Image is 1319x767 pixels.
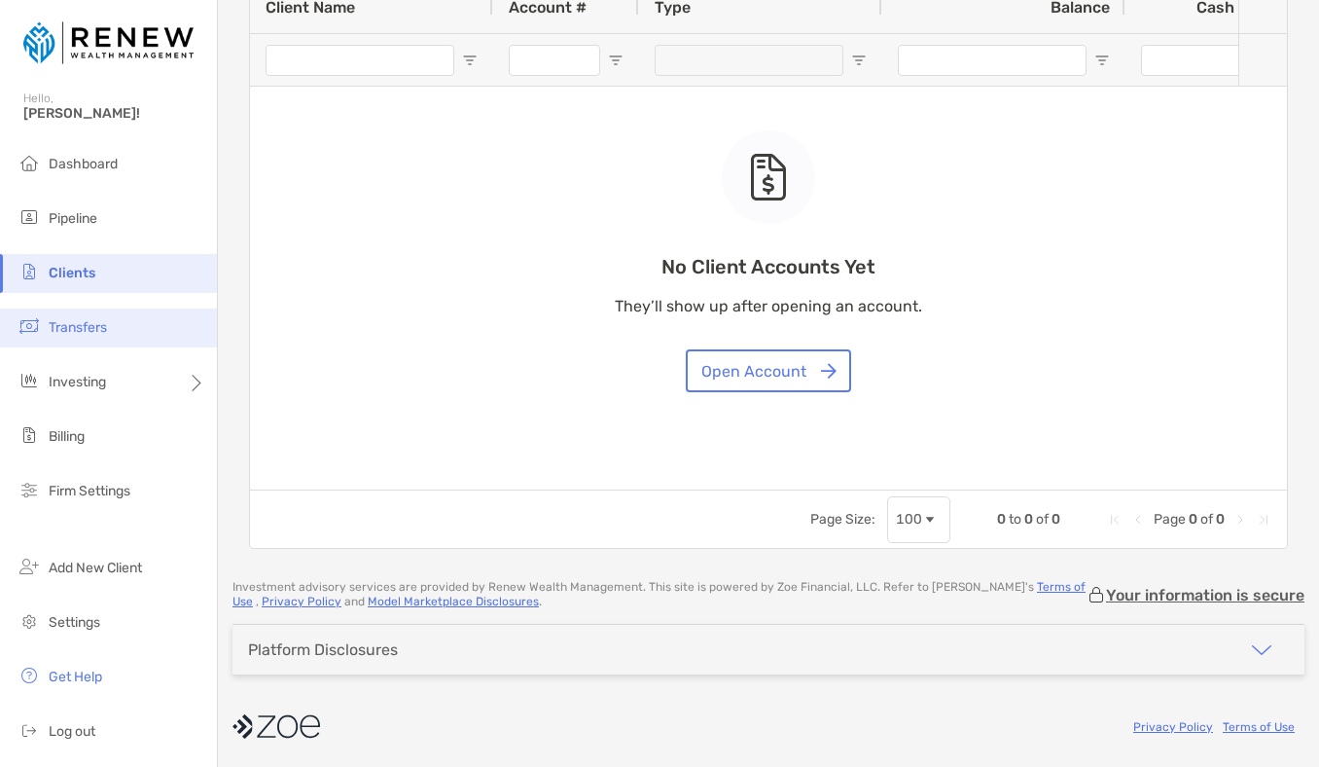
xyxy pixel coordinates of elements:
[49,560,142,576] span: Add New Client
[18,609,41,633] img: settings icon
[18,151,41,174] img: dashboard icon
[615,294,922,318] p: They’ll show up after opening an account.
[18,718,41,742] img: logout icon
[1154,511,1186,528] span: Page
[1223,720,1295,734] a: Terms of Use
[232,705,320,749] img: company logo
[896,511,922,528] div: 100
[49,265,95,281] span: Clients
[18,478,41,501] img: firm-settings icon
[248,640,398,659] div: Platform Disclosures
[1009,511,1021,528] span: to
[23,8,194,78] img: Zoe Logo
[18,205,41,229] img: pipeline icon
[1200,511,1213,528] span: of
[1250,639,1273,662] img: icon arrow
[232,580,1086,608] a: Terms of Use
[49,483,130,499] span: Firm Settings
[18,664,41,687] img: get-help icon
[821,363,837,379] img: button icon
[1107,512,1123,528] div: First Page
[1189,511,1197,528] span: 0
[49,156,118,172] span: Dashboard
[1024,511,1033,528] span: 0
[49,428,85,445] span: Billing
[18,369,41,392] img: investing icon
[686,349,851,392] button: Open Account
[1232,512,1248,528] div: Next Page
[1256,512,1271,528] div: Last Page
[49,614,100,631] span: Settings
[49,210,97,227] span: Pipeline
[1133,720,1213,734] a: Privacy Policy
[49,723,95,740] span: Log out
[232,580,1087,609] p: Investment advisory services are provided by Renew Wealth Management . This site is powered by Zo...
[887,496,950,543] div: Page Size
[49,374,106,390] span: Investing
[262,595,341,608] a: Privacy Policy
[18,314,41,338] img: transfers icon
[1130,512,1146,528] div: Previous Page
[18,260,41,283] img: clients icon
[749,154,788,201] img: empty state icon
[49,669,102,685] span: Get Help
[49,319,107,336] span: Transfers
[1216,511,1225,528] span: 0
[18,423,41,447] img: billing icon
[368,595,539,608] a: Model Marketplace Disclosures
[615,255,922,279] p: No Client Accounts Yet
[18,555,41,578] img: add_new_client icon
[810,511,875,528] div: Page Size:
[997,511,1006,528] span: 0
[1052,511,1060,528] span: 0
[23,105,205,122] span: [PERSON_NAME]!
[1106,586,1304,604] p: Your information is secure
[1036,511,1049,528] span: of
